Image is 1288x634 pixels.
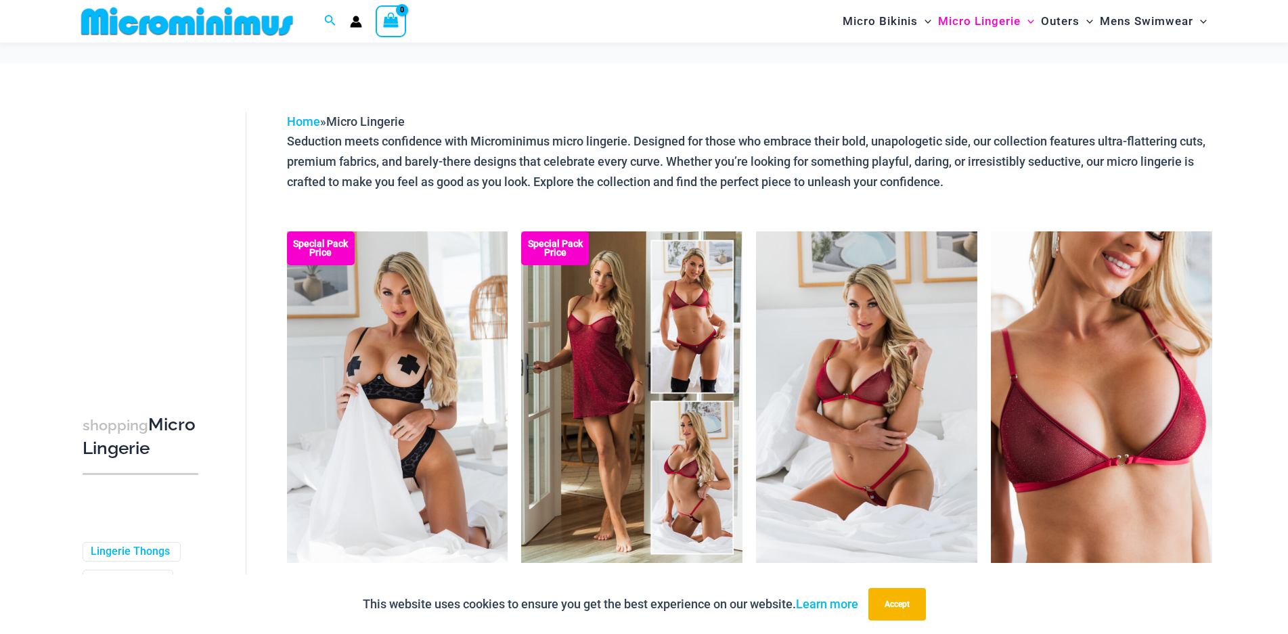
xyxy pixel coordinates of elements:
span: » [287,114,405,129]
a: Home [287,114,320,129]
a: Learn more [796,597,858,611]
span: shopping [83,417,148,434]
span: Outers [1041,4,1080,39]
img: MM SHOP LOGO FLAT [76,6,298,37]
a: Lingerie Thongs [91,545,170,559]
span: Micro Bikinis [843,4,918,39]
a: Nights Fall Silver Leopard 1036 Bra 6046 Thong 09v2 Nights Fall Silver Leopard 1036 Bra 6046 Thon... [287,231,508,563]
b: Special Pack Price [287,240,355,257]
h3: Micro Lingerie [83,413,198,460]
iframe: TrustedSite Certified [83,101,204,371]
a: Mens SwimwearMenu ToggleMenu Toggle [1096,4,1210,39]
span: Mens Swimwear [1100,4,1193,39]
span: Menu Toggle [1021,4,1034,39]
b: Special Pack Price [521,240,589,257]
a: Account icon link [350,16,362,28]
p: This website uses cookies to ensure you get the best experience on our website. [363,594,858,614]
span: Menu Toggle [1193,4,1207,39]
img: Guilty Pleasures Red Collection Pack F [521,231,742,563]
p: Seduction meets confidence with Microminimus micro lingerie. Designed for those who embrace their... [287,131,1212,191]
a: Guilty Pleasures Red 1045 Bra 01Guilty Pleasures Red 1045 Bra 02Guilty Pleasures Red 1045 Bra 02 [991,231,1212,563]
span: Micro Lingerie [326,114,405,129]
nav: Site Navigation [837,2,1213,41]
a: Lingerie Packs [91,572,162,587]
a: View Shopping Cart, empty [376,5,407,37]
button: Accept [868,588,926,620]
span: Menu Toggle [1080,4,1093,39]
a: Micro LingerieMenu ToggleMenu Toggle [935,4,1038,39]
img: Guilty Pleasures Red 1045 Bra 689 Micro 05 [756,231,977,563]
a: Guilty Pleasures Red Collection Pack F Guilty Pleasures Red Collection Pack BGuilty Pleasures Red... [521,231,742,563]
a: OutersMenu ToggleMenu Toggle [1038,4,1096,39]
span: Menu Toggle [918,4,931,39]
a: Micro BikinisMenu ToggleMenu Toggle [839,4,935,39]
img: Nights Fall Silver Leopard 1036 Bra 6046 Thong 09v2 [287,231,508,563]
a: Guilty Pleasures Red 1045 Bra 689 Micro 05Guilty Pleasures Red 1045 Bra 689 Micro 06Guilty Pleasu... [756,231,977,563]
a: Search icon link [324,13,336,30]
img: Guilty Pleasures Red 1045 Bra 01 [991,231,1212,563]
span: Micro Lingerie [938,4,1021,39]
